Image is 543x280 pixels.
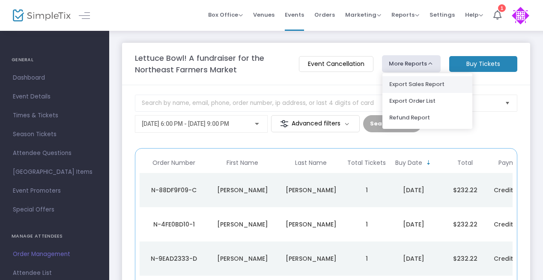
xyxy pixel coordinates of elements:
[299,56,373,72] m-button: Event Cancellation
[279,220,343,229] div: Hemmerich
[382,76,472,93] li: Export Sales Report
[314,4,335,26] span: Orders
[345,153,388,173] th: Total Tickets
[13,185,96,197] span: Event Promoters
[142,220,206,229] div: N-4FE0BD10-1
[494,254,531,263] span: Credit Card
[210,220,274,229] div: Celia
[449,56,517,72] m-button: Buy Tickets
[494,220,531,229] span: Credit Card
[425,159,432,166] span: Sortable
[135,52,291,75] m-panel-title: Lettuce Bowl! A fundraiser for the Northeast Farmers Market
[13,72,96,83] span: Dashboard
[390,220,437,229] div: 7/23/2025
[13,204,96,215] span: Special Offers
[439,207,491,241] td: $232.22
[142,186,206,194] div: N-88DF9F09-C
[382,93,472,110] li: Export Order List
[439,241,491,276] td: $232.22
[279,254,343,263] div: Nelson
[13,249,96,260] span: Order Management
[271,115,360,132] m-button: Advanced filters
[295,159,327,167] span: Last Name
[345,241,388,276] td: 1
[390,254,437,263] div: 7/21/2025
[391,11,419,19] span: Reports
[135,95,407,112] input: Search by name, email, phone, order number, ip address, or last 4 digits of card
[142,254,206,263] div: N-9EAD2333-D
[13,91,96,102] span: Event Details
[142,120,229,127] span: [DATE] 6:00 PM - [DATE] 9:00 PM
[253,4,274,26] span: Venues
[465,11,483,19] span: Help
[395,159,422,167] span: Buy Date
[345,207,388,241] td: 1
[12,51,98,69] h4: GENERAL
[345,11,381,19] span: Marketing
[208,11,243,19] span: Box Office
[457,159,473,167] span: Total
[210,254,274,263] div: Carol
[439,173,491,207] td: $232.22
[498,4,506,12] div: 1
[280,119,289,128] img: filter
[13,148,96,159] span: Attendee Questions
[382,55,441,72] button: More Reports
[13,110,96,121] span: Times & Tickets
[498,159,526,167] span: Payment
[12,228,98,245] h4: MANAGE ATTENDEES
[285,4,304,26] span: Events
[13,129,96,140] span: Season Tickets
[13,268,96,279] span: Attendee List
[13,167,96,178] span: [GEOGRAPHIC_DATA] Items
[152,159,195,167] span: Order Number
[227,159,258,167] span: First Name
[279,186,343,194] div: Bates
[210,186,274,194] div: Mary-Clare
[501,95,513,111] button: Select
[390,186,437,194] div: 7/26/2025
[345,173,388,207] td: 1
[494,186,531,194] span: Credit Card
[382,110,472,126] li: Refund Report
[430,4,455,26] span: Settings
